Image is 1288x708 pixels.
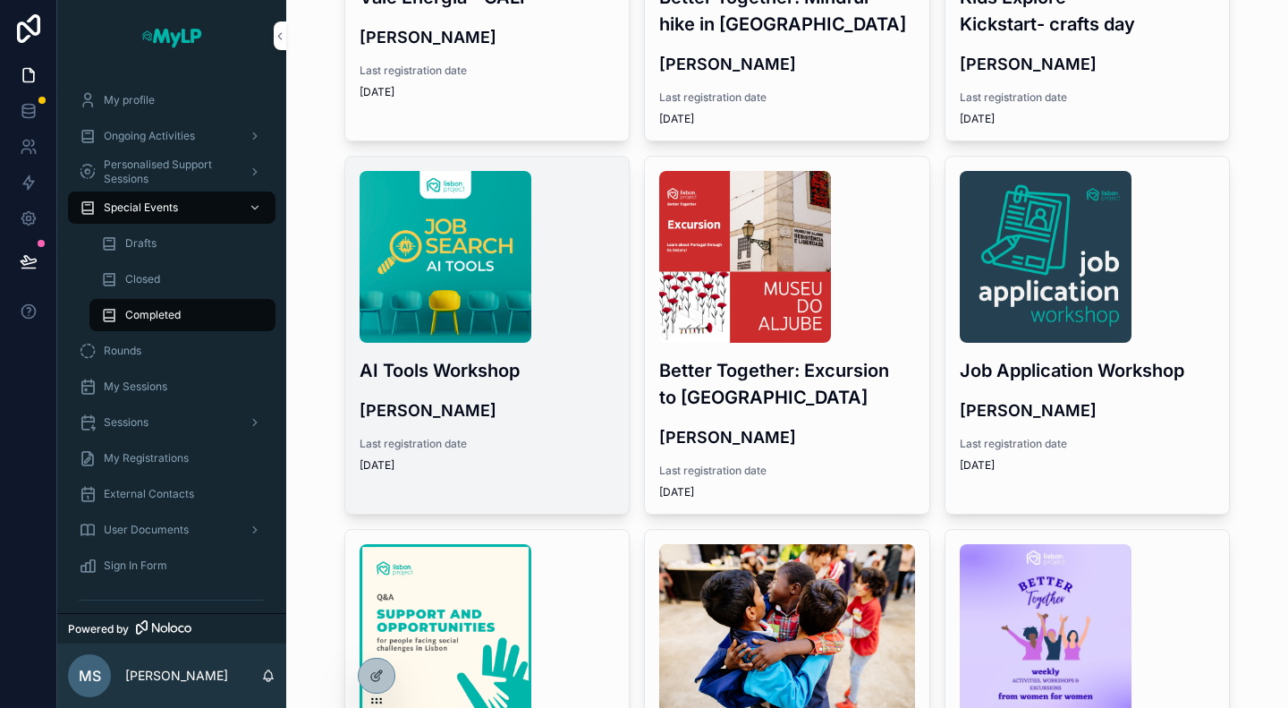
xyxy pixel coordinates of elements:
span: My profile [104,93,155,107]
span: [DATE] [659,112,915,126]
h3: Job Application Workshop [960,357,1216,384]
a: My Registrations [68,442,275,474]
a: External Contacts [68,478,275,510]
a: Completed [89,299,275,331]
a: MyLP.pngAI Tools Workshop[PERSON_NAME]Last registration date[DATE] [344,156,631,515]
span: External Contacts [104,487,194,501]
img: MyLP.png [360,171,531,343]
span: [DATE] [960,112,1216,126]
h4: [PERSON_NAME] [360,25,615,49]
a: My Sessions [68,371,275,403]
span: User Documents [104,523,189,537]
a: Closed [89,263,275,295]
span: Last registration date [659,464,915,478]
span: My Registrations [104,451,189,465]
a: User Documents [68,514,275,546]
span: Powered by [68,622,129,636]
a: Powered by [57,613,286,644]
h4: [PERSON_NAME] [659,425,915,449]
a: Ongoing Activities [68,120,275,152]
span: Sign In Form [104,559,167,573]
span: [DATE] [659,485,915,499]
div: scrollable content [57,72,286,613]
img: My-LP.png [659,171,831,343]
h4: [PERSON_NAME] [360,398,615,422]
a: Sessions [68,406,275,439]
a: Personalised Support Sessions [68,156,275,188]
span: Completed [125,308,181,322]
h3: Better Together: Excursion to [GEOGRAPHIC_DATA] [659,357,915,411]
span: [DATE] [960,458,1216,473]
span: [DATE] [360,458,615,473]
span: Ongoing Activities [104,129,195,143]
h3: AI Tools Workshop [360,357,615,384]
h4: [PERSON_NAME] [659,52,915,76]
span: Last registration date [659,90,915,105]
p: [PERSON_NAME] [125,667,228,685]
span: Drafts [125,236,157,251]
a: myLP-(1).pngJob Application Workshop[PERSON_NAME]Last registration date[DATE] [945,156,1231,515]
span: My Sessions [104,380,167,394]
a: My-LP.pngBetter Together: Excursion to [GEOGRAPHIC_DATA][PERSON_NAME]Last registration date[DATE] [644,156,930,515]
span: Last registration date [960,437,1216,451]
img: myLP-(1).png [960,171,1131,343]
span: [DATE] [360,85,615,99]
a: Rounds [68,335,275,367]
span: MS [79,665,101,687]
h4: [PERSON_NAME] [960,398,1216,422]
a: My profile [68,84,275,116]
img: App logo [140,21,203,50]
h4: [PERSON_NAME] [960,52,1216,76]
a: Special Events [68,192,275,224]
span: Rounds [104,344,141,358]
span: Last registration date [360,64,615,78]
a: Drafts [89,227,275,260]
a: Sign In Form [68,550,275,582]
span: Closed [125,272,160,286]
span: Special Events [104,200,178,215]
span: Last registration date [360,437,615,451]
span: Personalised Support Sessions [104,158,234,186]
span: Sessions [104,415,148,430]
span: Last registration date [960,90,1216,105]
